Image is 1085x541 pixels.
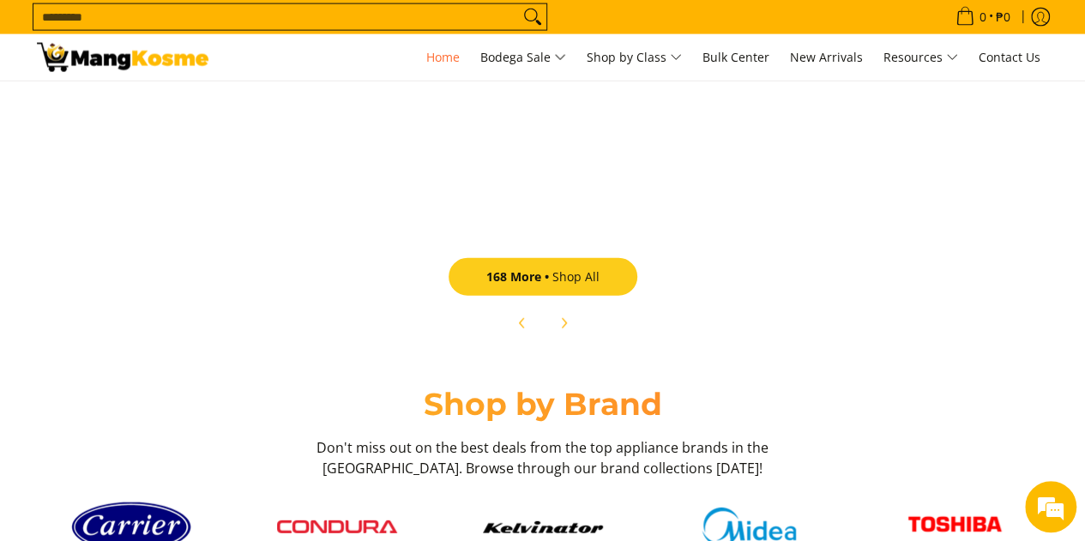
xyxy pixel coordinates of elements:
button: Add to Cart [870,194,1040,231]
img: Kelvinator button 9a26f67e caed 448c 806d e01e406ddbdc [483,521,603,533]
div: Chat with us now [89,96,288,118]
h6: ₱22,890.00 [458,164,628,181]
span: Bodega Sale [480,47,566,69]
a: 168 MoreShop All [449,258,637,296]
span: We're online! [99,161,237,334]
a: Contact Us [970,34,1049,81]
button: Search [519,4,546,30]
h6: ₱9,995.00 [46,164,216,181]
h6: ₱42,210.00 [664,164,834,181]
h6: ₱34,052.00 [252,164,422,181]
a: New Arrivals [781,34,871,81]
a: Carrier 2.00 HP Crystal 2 Split-Type Air Inverter Conditioner (Class A) [664,82,817,150]
h6: ₱29,850.00 [870,164,1040,181]
span: 0 [977,11,989,23]
button: Previous [503,304,541,342]
del: ₱36,624.00 [539,165,605,179]
del: ₱59,600.00 [333,165,400,179]
del: ₱15,400.00 [118,165,184,179]
textarea: Type your message and hit 'Enter' [9,359,327,419]
button: Add to Cart [46,194,216,231]
button: Add to Cart [664,194,834,231]
a: Carrier 1.00 HP Crystal Split-Type Inverter Air Conditioner (Class A) [870,82,1033,133]
a: Toshiba 2 HP New Model Split-Type Inverter Air Conditioner (Class A) [252,82,405,150]
span: Contact Us [979,49,1040,65]
a: Kelvinator 0.75 HP Deluxe Eco, Window-Type Air Conditioner (Class A) [46,82,199,150]
img: Mang Kosme: Your Home Appliances Warehouse Sale Partner! [37,43,208,72]
span: ₱0 [993,11,1013,23]
span: New Arrivals [790,49,863,65]
a: Resources [875,34,967,81]
span: • [950,8,1016,27]
img: Condura logo red [277,520,397,534]
a: Carrier 1.0 HP Optima 3 R32 Split-Type Non-Inverter Air Conditioner (Class A) [458,82,615,150]
span: Resources [883,47,958,69]
div: Minimize live chat window [281,9,322,50]
a: Bulk Center [694,34,778,81]
button: Next [545,304,582,342]
h2: Shop by Brand [37,385,1049,424]
del: ₱60,300.00 [741,165,809,179]
del: ₱39,800.00 [951,165,1019,179]
span: 168 More [486,268,552,285]
h3: Don't miss out on the best deals from the top appliance brands in the [GEOGRAPHIC_DATA]. Browse t... [311,437,775,478]
span: Home [426,49,460,65]
nav: Main Menu [226,34,1049,81]
a: Shop by Class [578,34,690,81]
a: Bodega Sale [472,34,575,81]
a: Home [418,34,468,81]
span: Shop by Class [587,47,682,69]
a: Condura logo red [243,520,431,534]
button: Add to Cart [458,194,628,231]
a: Kelvinator button 9a26f67e caed 448c 806d e01e406ddbdc [449,521,637,533]
span: Bulk Center [702,49,769,65]
button: Add to Cart [252,194,422,231]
